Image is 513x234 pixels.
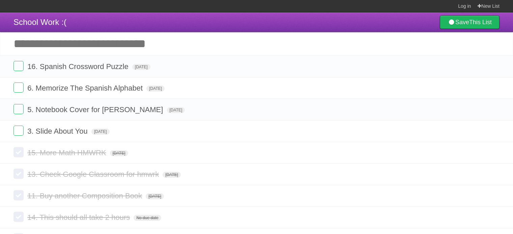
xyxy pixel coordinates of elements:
[13,190,24,200] label: Done
[13,126,24,136] label: Done
[27,84,144,92] span: 6. Memorize The Spanish Alphabet
[134,215,161,221] span: No due date
[27,213,132,222] span: 14. This should all take 2 hours
[27,105,165,114] span: 5. Notebook Cover for [PERSON_NAME]
[13,147,24,157] label: Done
[163,172,181,178] span: [DATE]
[27,192,144,200] span: 11. Buy another Composition Book
[167,107,185,113] span: [DATE]
[13,82,24,93] label: Done
[440,15,500,29] a: SaveThis List
[13,169,24,179] label: Done
[13,61,24,71] label: Done
[146,193,164,199] span: [DATE]
[132,64,150,70] span: [DATE]
[110,150,128,156] span: [DATE]
[27,62,130,71] span: 16. Spanish Crossword Puzzle
[27,170,161,178] span: 13. Check Google Classroom for hmwrk
[469,19,492,26] b: This List
[27,148,108,157] span: 15. More Math HMWRK
[27,127,89,135] span: 3. Slide About You
[91,129,110,135] span: [DATE]
[13,18,66,27] span: School Work :(
[146,86,165,92] span: [DATE]
[13,104,24,114] label: Done
[13,212,24,222] label: Done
